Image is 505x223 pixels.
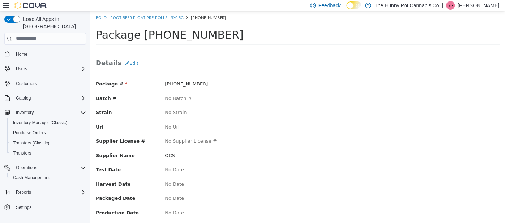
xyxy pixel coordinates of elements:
span: Reports [13,188,86,197]
span: No Date [74,199,94,204]
span: No Url [74,113,89,118]
span: No Date [74,170,94,176]
span: Reports [16,189,31,195]
span: Purchase Orders [10,129,86,137]
button: Operations [1,163,89,173]
button: Operations [13,163,40,172]
button: Edit [31,46,52,59]
span: [PHONE_NUMBER] [100,4,136,9]
span: Purchase Orders [13,130,46,136]
span: Catalog [13,94,86,102]
a: Customers [13,79,40,88]
span: [PHONE_NUMBER] [74,70,117,75]
span: Users [16,66,27,72]
button: Inventory [1,108,89,118]
a: Inventory Manager (Classic) [10,118,70,127]
button: Catalog [1,93,89,103]
a: Settings [13,203,34,212]
span: Package # [5,70,37,75]
span: Load All Apps in [GEOGRAPHIC_DATA] [20,16,86,30]
span: Production Date [5,199,48,204]
a: Cash Management [10,173,52,182]
span: Url [5,113,13,118]
a: Transfers [10,149,34,157]
img: Cova [14,2,47,9]
a: Purchase Orders [10,129,49,137]
span: No Strain [74,98,96,104]
span: Cash Management [13,175,50,181]
p: [PERSON_NAME] [458,1,499,10]
span: Settings [13,202,86,211]
span: Operations [16,165,37,171]
a: Transfers (Classic) [10,139,52,147]
input: Dark Mode [346,1,361,9]
div: Rebecca Reid [446,1,455,10]
span: Batch # [5,84,26,90]
button: Settings [1,202,89,212]
span: Customers [16,81,37,87]
button: Transfers (Classic) [7,138,89,148]
button: Inventory Manager (Classic) [7,118,89,128]
span: Home [16,51,27,57]
span: No Date [74,156,94,161]
span: Transfers (Classic) [13,140,49,146]
span: No Date [74,184,94,190]
span: Harvest Date [5,170,40,176]
p: The Hunny Pot Cannabis Co [375,1,439,10]
span: Transfers [13,150,31,156]
button: Cash Management [7,173,89,183]
a: BOLD - Root Beer Float Pre-Rolls - 3x0.5g [5,4,93,9]
span: Operations [13,163,86,172]
span: Transfers [10,149,86,157]
span: No Batch # [74,84,101,90]
span: Strain [5,98,21,104]
span: Inventory [16,110,34,115]
span: Supplier License # [5,127,55,132]
a: Home [13,50,30,59]
span: RR [447,1,453,10]
button: Reports [1,187,89,197]
p: | [442,1,443,10]
span: Cash Management [10,173,86,182]
span: Package [PHONE_NUMBER] [5,17,153,30]
span: Supplier Name [5,142,44,147]
button: Purchase Orders [7,128,89,138]
span: OCS [74,142,85,147]
span: Test Date [5,156,30,161]
button: Customers [1,78,89,89]
span: Settings [16,205,31,210]
span: Catalog [16,95,31,101]
span: Customers [13,79,86,88]
button: Transfers [7,148,89,158]
span: Packaged Date [5,184,45,190]
span: Home [13,50,86,59]
button: Users [13,64,30,73]
span: Transfers (Classic) [10,139,86,147]
span: No Supplier License # [74,127,127,132]
span: Users [13,64,86,73]
span: Feedback [318,2,341,9]
span: Inventory [13,108,86,117]
span: Inventory Manager (Classic) [13,120,67,126]
button: Inventory [13,108,37,117]
button: Reports [13,188,34,197]
button: Users [1,64,89,74]
span: Inventory Manager (Classic) [10,118,86,127]
button: Home [1,49,89,59]
span: Details [5,48,31,55]
button: Catalog [13,94,34,102]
